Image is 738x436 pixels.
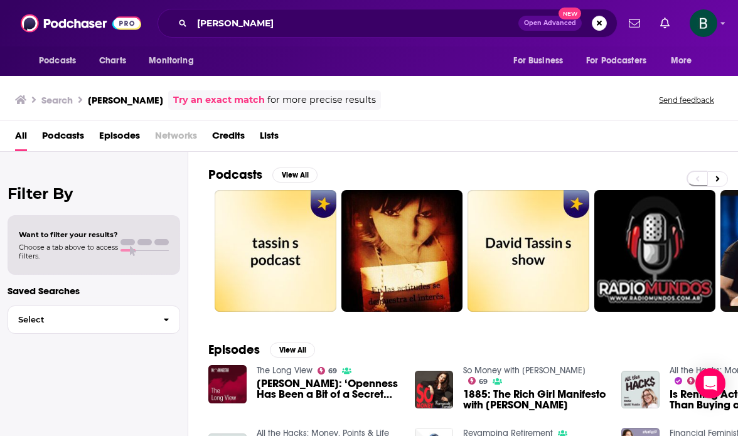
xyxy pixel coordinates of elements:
[463,365,586,376] a: So Money with Farnoosh Torabi
[42,125,84,151] a: Podcasts
[8,316,153,324] span: Select
[690,9,717,37] img: User Profile
[655,95,718,105] button: Send feedback
[149,52,193,70] span: Monitoring
[270,343,315,358] button: View All
[479,379,488,385] span: 69
[19,230,118,239] span: Want to filter your results?
[621,371,660,409] img: Is Renting Actually Better Than Buying a Home with Katie Gatti Tassin
[524,20,576,26] span: Open Advanced
[8,306,180,334] button: Select
[15,125,27,151] a: All
[208,365,247,403] img: Katie Gatti Tassin: ‘Openness Has Been a Bit of a Secret Sauce’
[586,52,646,70] span: For Podcasters
[8,285,180,297] p: Saved Searches
[624,13,645,34] a: Show notifications dropdown
[212,125,245,151] a: Credits
[415,371,453,409] img: 1885: The Rich Girl Manifesto with Katie Gatti Tassin
[318,367,338,375] a: 69
[328,368,337,374] span: 69
[41,94,73,106] h3: Search
[578,49,665,73] button: open menu
[695,368,725,398] div: Open Intercom Messenger
[30,49,92,73] button: open menu
[662,49,708,73] button: open menu
[518,16,582,31] button: Open AdvancedNew
[463,389,606,410] a: 1885: The Rich Girl Manifesto with Katie Gatti Tassin
[19,243,118,260] span: Choose a tab above to access filters.
[272,167,318,183] button: View All
[257,378,400,400] span: [PERSON_NAME]: ‘Openness Has Been a Bit of a Secret Sauce’
[99,52,126,70] span: Charts
[21,11,141,35] img: Podchaser - Follow, Share and Rate Podcasts
[39,52,76,70] span: Podcasts
[91,49,134,73] a: Charts
[690,9,717,37] button: Show profile menu
[173,93,265,107] a: Try an exact match
[559,8,581,19] span: New
[208,342,260,358] h2: Episodes
[88,94,163,106] h3: [PERSON_NAME]
[260,125,279,151] a: Lists
[155,125,197,151] span: Networks
[505,49,579,73] button: open menu
[208,167,262,183] h2: Podcasts
[671,52,692,70] span: More
[208,342,315,358] a: EpisodesView All
[463,389,606,410] span: 1885: The Rich Girl Manifesto with [PERSON_NAME]
[257,378,400,400] a: Katie Gatti Tassin: ‘Openness Has Been a Bit of a Secret Sauce’
[690,9,717,37] span: Logged in as betsy46033
[257,365,313,376] a: The Long View
[158,9,618,38] div: Search podcasts, credits, & more...
[99,125,140,151] a: Episodes
[208,167,318,183] a: PodcastsView All
[8,184,180,203] h2: Filter By
[192,13,518,33] input: Search podcasts, credits, & more...
[267,93,376,107] span: for more precise results
[468,377,488,385] a: 69
[655,13,675,34] a: Show notifications dropdown
[513,52,563,70] span: For Business
[687,377,707,385] a: 76
[140,49,210,73] button: open menu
